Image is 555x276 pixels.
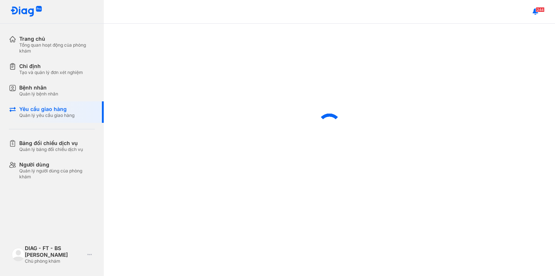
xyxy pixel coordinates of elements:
div: Quản lý người dùng của phòng khám [19,168,95,180]
div: Quản lý bảng đối chiếu dịch vụ [19,147,83,152]
div: Chỉ định [19,63,83,70]
img: logo [12,248,25,261]
div: Quản lý bệnh nhân [19,91,58,97]
div: Trang chủ [19,36,95,42]
div: Tổng quan hoạt động của phòng khám [19,42,95,54]
img: logo [10,6,42,17]
div: Quản lý yêu cầu giao hàng [19,112,74,118]
div: DIAG - FT - BS [PERSON_NAME] [25,245,84,258]
div: Yêu cầu giao hàng [19,106,74,112]
div: Người dùng [19,161,95,168]
span: 244 [536,7,545,12]
div: Bệnh nhân [19,84,58,91]
div: Chủ phòng khám [25,258,84,264]
div: Bảng đối chiếu dịch vụ [19,140,83,147]
div: Tạo và quản lý đơn xét nghiệm [19,70,83,75]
